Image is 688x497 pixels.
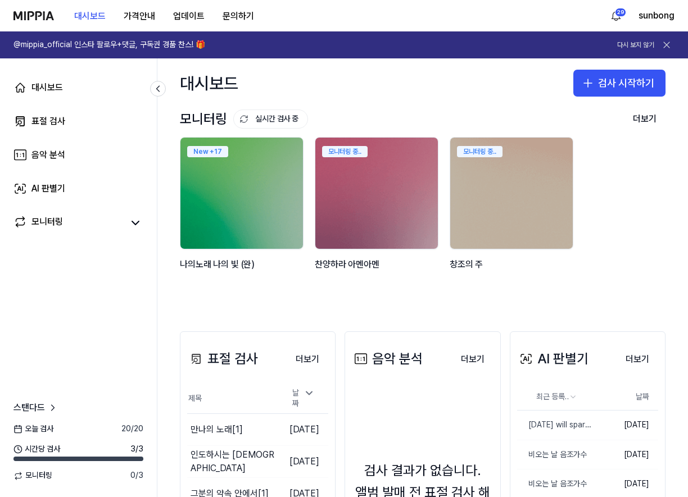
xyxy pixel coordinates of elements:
[450,257,576,286] div: 창조의 주
[315,138,438,249] img: backgroundIamge
[31,81,63,94] div: 대시보드
[31,148,65,162] div: 음악 분석
[13,215,123,231] a: 모니터링
[65,5,115,28] button: 대시보드
[164,5,214,28] button: 업데이트
[180,257,306,286] div: 나의노래 나의 빛 (완)
[517,449,587,460] div: 비오는 날 음조가수
[352,348,423,370] div: 음악 분석
[191,448,279,475] div: 인도하시는 [DEMOGRAPHIC_DATA]
[279,445,328,477] td: [DATE]
[617,40,654,50] button: 다시 보지 않기
[13,401,45,414] span: 스탠다드
[191,423,243,436] div: 만나의 노래[1]
[13,39,205,51] h1: @mippia_official 인스타 팔로우+댓글, 구독권 경품 찬스! 🎁
[7,175,150,202] a: AI 판별기
[13,470,52,481] span: 모니터링
[187,348,258,370] div: 표절 검사
[315,257,441,286] div: 찬양하라 아멘아멘
[7,142,150,168] a: 음악 분석
[121,423,143,435] span: 20 / 20
[517,411,593,440] a: [DATE] will sparkle[ ok]
[287,348,328,371] button: 더보기
[639,9,675,22] button: sunbong
[180,137,306,298] a: New +17backgroundIamge나의노래 나의 빛 (완)
[13,11,54,20] img: logo
[573,70,666,97] button: 검사 시작하기
[517,420,593,431] div: [DATE] will sparkle[ ok]
[457,146,503,157] div: 모니터링 중..
[13,423,53,435] span: 오늘 검사
[287,347,328,371] a: 더보기
[279,413,328,445] td: [DATE]
[322,146,368,157] div: 모니터링 중..
[187,384,279,414] th: 제목
[180,108,308,130] div: 모니터링
[130,444,143,455] span: 3 / 3
[187,146,228,157] div: New + 17
[615,8,626,17] div: 29
[617,347,658,371] a: 더보기
[452,348,494,371] button: 더보기
[31,215,63,231] div: 모니터링
[288,384,319,413] div: 날짜
[593,411,658,440] td: [DATE]
[450,137,576,298] a: 모니터링 중..backgroundIamge창조의 주
[214,5,263,28] button: 문의하기
[593,384,658,411] th: 날짜
[180,138,303,249] img: backgroundIamge
[130,470,143,481] span: 0 / 3
[624,108,666,130] button: 더보기
[609,9,623,22] img: 알림
[617,348,658,371] button: 더보기
[517,440,593,469] a: 비오는 날 음조가수
[7,74,150,101] a: 대시보드
[593,440,658,469] td: [DATE]
[517,348,589,370] div: AI 판별기
[31,182,65,195] div: AI 판별기
[315,137,441,298] a: 모니터링 중..backgroundIamge찬양하라 아멘아멘
[517,478,587,490] div: 비오는 날 음조가수
[13,401,58,414] a: 스탠다드
[450,138,573,249] img: backgroundIamge
[180,70,238,97] div: 대시보드
[31,115,65,128] div: 표절 검사
[452,347,494,371] a: 더보기
[13,444,60,455] span: 시간당 검사
[607,7,625,25] button: 알림29
[7,108,150,135] a: 표절 검사
[115,5,164,28] button: 가격안내
[233,110,308,129] button: 실시간 검사 중
[164,1,214,31] a: 업데이트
